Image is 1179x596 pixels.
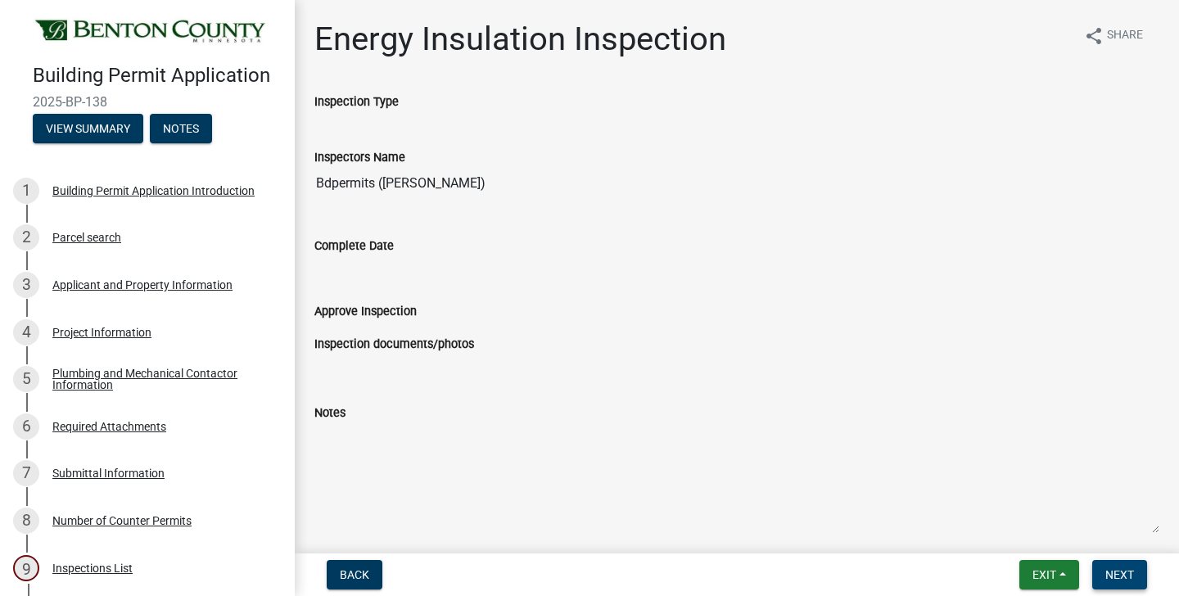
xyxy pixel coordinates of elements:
div: Plumbing and Mechanical Contactor Information [52,368,269,391]
div: Project Information [52,327,151,338]
label: Inspection documents/photos [314,339,474,350]
div: 8 [13,508,39,534]
i: share [1084,26,1104,46]
button: Notes [150,114,212,143]
button: shareShare [1071,20,1156,52]
span: Back [340,568,369,581]
div: 9 [13,555,39,581]
div: 7 [13,460,39,486]
label: Complete Date [314,241,394,252]
div: Number of Counter Permits [52,515,192,526]
button: View Summary [33,114,143,143]
img: Benton County, Minnesota [33,17,269,47]
label: Inspectors Name [314,152,405,164]
button: Exit [1019,560,1079,589]
div: Applicant and Property Information [52,279,233,291]
h1: Energy Insulation Inspection [314,20,726,59]
div: 4 [13,319,39,345]
div: Parcel search [52,232,121,243]
div: 2 [13,224,39,251]
div: 1 [13,178,39,204]
div: Required Attachments [52,421,166,432]
button: Back [327,560,382,589]
label: Inspection Type [314,97,399,108]
span: Next [1105,568,1134,581]
h4: Building Permit Application [33,64,282,88]
div: 6 [13,413,39,440]
span: Exit [1032,568,1056,581]
div: 5 [13,366,39,392]
div: Inspections List [52,562,133,574]
div: Submittal Information [52,467,165,479]
div: 3 [13,272,39,298]
span: Share [1107,26,1143,46]
label: Approve Inspection [314,306,417,318]
label: Notes [314,408,346,419]
wm-modal-confirm: Notes [150,123,212,136]
button: Next [1092,560,1147,589]
div: Building Permit Application Introduction [52,185,255,196]
span: 2025-BP-138 [33,94,262,110]
wm-modal-confirm: Summary [33,123,143,136]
